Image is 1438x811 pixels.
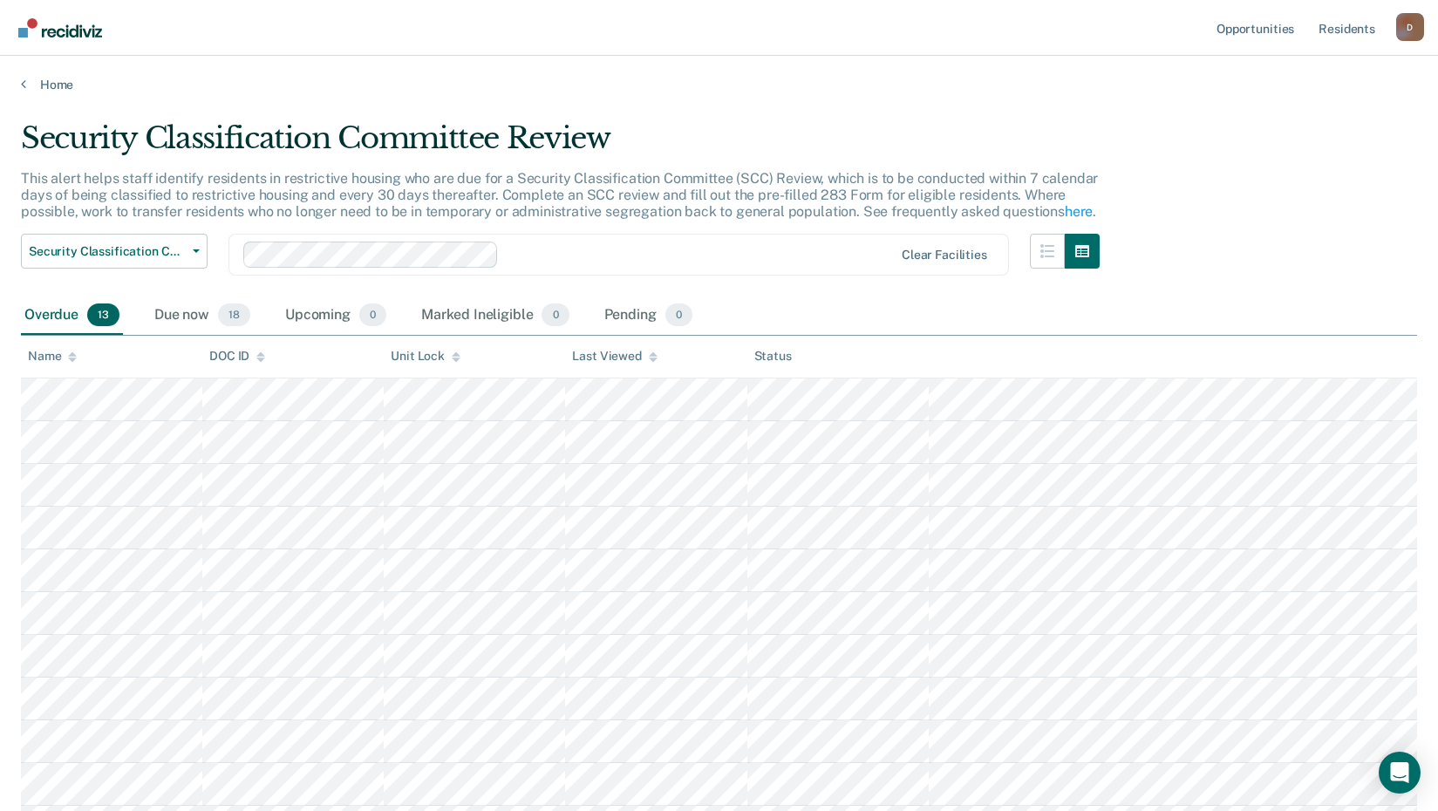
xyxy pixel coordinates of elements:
div: Pending0 [601,296,696,335]
div: Status [754,349,792,364]
span: 0 [359,303,386,326]
div: DOC ID [209,349,265,364]
div: Due now18 [151,296,254,335]
div: Name [28,349,77,364]
div: D [1396,13,1424,41]
span: Security Classification Committee Review [29,244,186,259]
div: Overdue13 [21,296,123,335]
img: Recidiviz [18,18,102,37]
a: Home [21,77,1417,92]
button: Profile dropdown button [1396,13,1424,41]
div: Last Viewed [572,349,657,364]
a: here [1065,203,1093,220]
span: 18 [218,303,250,326]
div: Security Classification Committee Review [21,120,1100,170]
span: 13 [87,303,119,326]
div: Upcoming0 [282,296,390,335]
div: Clear facilities [902,248,987,262]
div: Marked Ineligible0 [418,296,573,335]
div: Open Intercom Messenger [1379,752,1421,794]
button: Security Classification Committee Review [21,234,208,269]
span: 0 [665,303,692,326]
span: 0 [542,303,569,326]
p: This alert helps staff identify residents in restrictive housing who are due for a Security Class... [21,170,1098,220]
div: Unit Lock [391,349,460,364]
